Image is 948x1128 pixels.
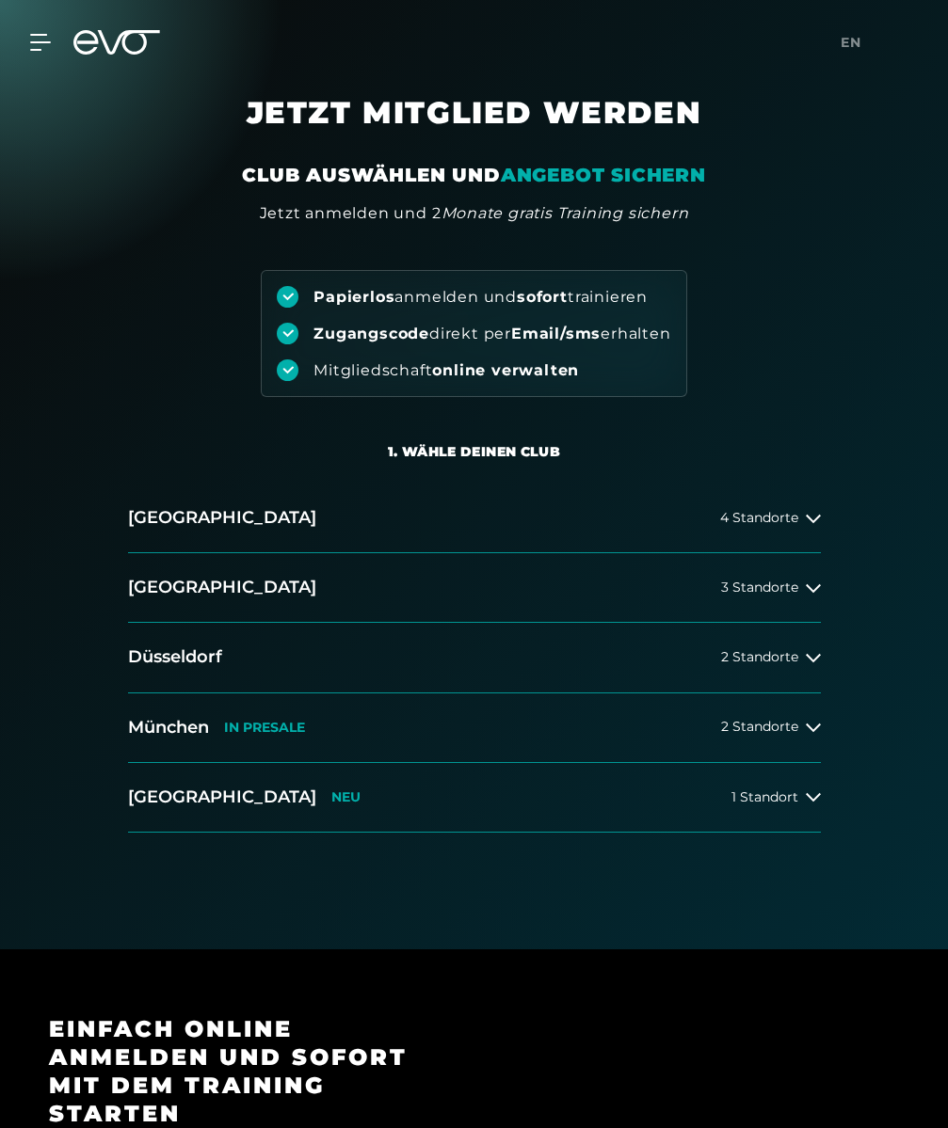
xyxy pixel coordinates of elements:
h2: [GEOGRAPHIC_DATA] [128,786,316,809]
p: NEU [331,789,361,805]
em: Monate gratis Training sichern [442,204,689,222]
a: en [841,32,884,54]
div: Mitgliedschaft [313,360,579,381]
span: 1 Standort [731,790,798,804]
strong: online verwalten [432,361,579,379]
h3: Einfach online anmelden und sofort mit dem Training starten [49,1015,448,1128]
button: Düsseldorf2 Standorte [128,623,821,692]
h1: JETZT MITGLIED WERDEN [41,94,908,162]
p: IN PRESALE [224,720,305,736]
span: en [841,34,861,51]
span: 3 Standorte [721,580,798,595]
h2: München [128,716,209,739]
strong: sofort [517,288,568,306]
h2: [GEOGRAPHIC_DATA] [128,576,316,599]
h2: Düsseldorf [128,645,222,669]
button: [GEOGRAPHIC_DATA]3 Standorte [128,553,821,623]
span: 2 Standorte [721,650,798,664]
div: direkt per erhalten [313,324,670,344]
div: CLUB AUSWÄHLEN UND [242,162,705,188]
button: MünchenIN PRESALE2 Standorte [128,693,821,763]
h2: [GEOGRAPHIC_DATA] [128,506,316,530]
strong: Zugangscode [313,325,429,342]
div: 1. Wähle deinen Club [388,442,560,461]
button: [GEOGRAPHIC_DATA]NEU1 Standort [128,763,821,833]
em: ANGEBOT SICHERN [501,164,706,186]
span: 2 Standorte [721,720,798,734]
strong: Papierlos [313,288,394,306]
span: 4 Standorte [720,511,798,525]
button: [GEOGRAPHIC_DATA]4 Standorte [128,484,821,553]
div: Jetzt anmelden und 2 [260,202,689,225]
div: anmelden und trainieren [313,287,648,308]
strong: Email/sms [511,325,601,342]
